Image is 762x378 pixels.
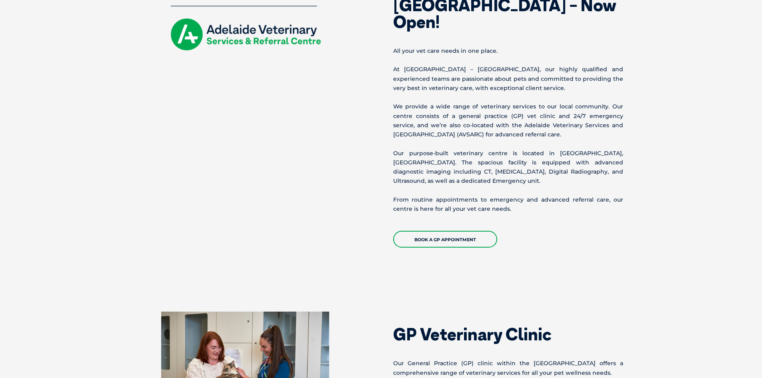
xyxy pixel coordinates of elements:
[393,326,623,343] h2: GP Veterinary Clinic
[393,102,623,139] p: We provide a wide range of veterinary services to our local community. Our centre consists of a g...
[393,46,623,56] p: All your vet care needs in one place.
[393,359,623,377] p: Our General Practice (GP) clinic within the [GEOGRAPHIC_DATA] offers a comprehensive range of vet...
[393,65,623,93] p: At [GEOGRAPHIC_DATA] – [GEOGRAPHIC_DATA], our highly qualified and experienced teams are passiona...
[393,195,623,214] p: From routine appointments to emergency and advanced referral care, our centre is here for all you...
[393,231,497,248] a: Book A GP Appointment
[393,149,623,186] p: Our purpose-built veterinary centre is located in [GEOGRAPHIC_DATA], [GEOGRAPHIC_DATA]. The spaci...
